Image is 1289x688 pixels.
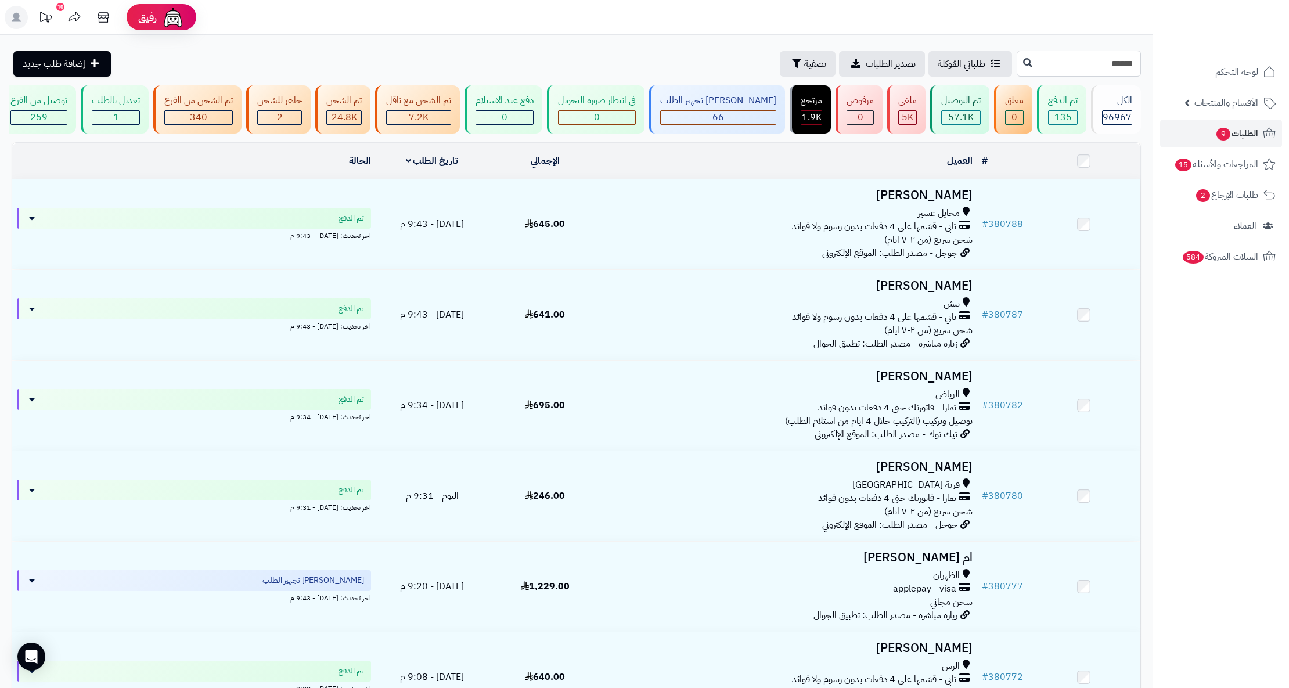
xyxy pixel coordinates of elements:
[1182,248,1258,265] span: السلات المتروكة
[151,85,244,134] a: تم الشحن من الفرع 340
[17,229,371,241] div: اخر تحديث: [DATE] - 9:43 م
[525,670,565,684] span: 640.00
[1103,110,1132,124] span: 96967
[839,51,925,77] a: تصدير الطلبات
[78,85,151,134] a: تعديل بالطلب 1
[1196,189,1211,203] span: 2
[138,10,157,24] span: رفيق
[23,57,85,71] span: إضافة طلب جديد
[942,111,980,124] div: 57119
[339,212,364,224] span: تم الدفع
[1174,156,1258,172] span: المراجعات والأسئلة
[933,569,960,582] span: الظهران
[476,111,533,124] div: 0
[982,154,988,168] a: #
[190,110,207,124] span: 340
[531,154,560,168] a: الإجمالي
[1048,94,1078,107] div: تم الدفع
[257,94,302,107] div: جاهز للشحن
[165,111,232,124] div: 340
[818,492,956,505] span: تمارا - فاتورتك حتى 4 دفعات بدون فوائد
[893,582,956,596] span: applepay - visa
[11,111,67,124] div: 259
[1160,243,1282,271] a: السلات المتروكة584
[1049,111,1077,124] div: 135
[1216,127,1231,141] span: 9
[17,410,371,422] div: اخر تحديث: [DATE] - 9:34 م
[992,85,1035,134] a: معلق 0
[1160,120,1282,147] a: الطلبات9
[17,591,371,603] div: اخر تحديث: [DATE] - 9:43 م
[847,94,874,107] div: مرفوض
[647,85,787,134] a: [PERSON_NAME] تجهيز الطلب 66
[17,319,371,332] div: اخر تحديث: [DATE] - 9:43 م
[400,398,464,412] span: [DATE] - 9:34 م
[801,111,822,124] div: 1852
[982,308,1023,322] a: #380787
[822,246,957,260] span: جوجل - مصدر الطلب: الموقع الإلكتروني
[502,110,507,124] span: 0
[17,500,371,513] div: اخر تحديث: [DATE] - 9:31 م
[982,670,988,684] span: #
[1035,85,1089,134] a: تم الدفع 135
[386,94,451,107] div: تم الشحن مع ناقل
[802,110,822,124] span: 1.9K
[833,85,885,134] a: مرفوض 0
[948,110,974,124] span: 57.1K
[400,217,464,231] span: [DATE] - 9:43 م
[1215,125,1258,142] span: الطلبات
[982,398,988,412] span: #
[164,94,233,107] div: تم الشحن من الفرع
[521,579,570,593] span: 1,229.00
[462,85,545,134] a: دفع عند الاستلام 0
[349,154,371,168] a: الحالة
[792,311,956,324] span: تابي - قسّمها على 4 دفعات بدون رسوم ولا فوائد
[712,110,724,124] span: 66
[1160,58,1282,86] a: لوحة التحكم
[815,427,957,441] span: تيك توك - مصدر الطلب: الموقع الإلكتروني
[525,308,565,322] span: 641.00
[982,579,1023,593] a: #380777
[594,110,600,124] span: 0
[801,94,822,107] div: مرتجع
[606,551,973,564] h3: ام [PERSON_NAME]
[818,401,956,415] span: تمارا - فاتورتك حتى 4 دفعات بدون فوائد
[884,505,973,518] span: شحن سريع (من ٢-٧ ايام)
[92,111,139,124] div: 1
[785,414,973,428] span: توصيل وتركيب (التركيب خلال 4 ايام من استلام الطلب)
[1194,95,1258,111] span: الأقسام والمنتجات
[525,489,565,503] span: 246.00
[1160,212,1282,240] a: العملاء
[944,297,960,311] span: بيش
[792,220,956,233] span: تابي - قسّمها على 4 دفعات بدون رسوم ولا فوائد
[792,673,956,686] span: تابي - قسّمها على 4 دفعات بدون رسوم ولا فوائد
[1234,218,1256,234] span: العملاء
[332,110,357,124] span: 24.8K
[409,110,429,124] span: 7.2K
[1054,110,1072,124] span: 135
[262,575,364,586] span: [PERSON_NAME] تجهيز الطلب
[400,308,464,322] span: [DATE] - 9:43 م
[161,6,185,29] img: ai-face.png
[326,94,362,107] div: تم الشحن
[1182,250,1205,264] span: 584
[606,279,973,293] h3: [PERSON_NAME]
[339,394,364,405] span: تم الدفع
[780,51,836,77] button: تصفية
[982,670,1023,684] a: #380772
[813,608,957,622] span: زيارة مباشرة - مصدر الطلب: تطبيق الجوال
[31,6,60,32] a: تحديثات المنصة
[400,579,464,593] span: [DATE] - 9:20 م
[866,57,916,71] span: تصدير الطلبات
[938,57,985,71] span: طلباتي المُوكلة
[982,217,988,231] span: #
[373,85,462,134] a: تم الشحن مع ناقل 7.2K
[1195,187,1258,203] span: طلبات الإرجاع
[899,111,916,124] div: 4999
[947,154,973,168] a: العميل
[56,3,64,11] div: 10
[928,85,992,134] a: تم التوصيل 57.1K
[804,57,826,71] span: تصفية
[13,51,111,77] a: إضافة طلب جديد
[885,85,928,134] a: ملغي 5K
